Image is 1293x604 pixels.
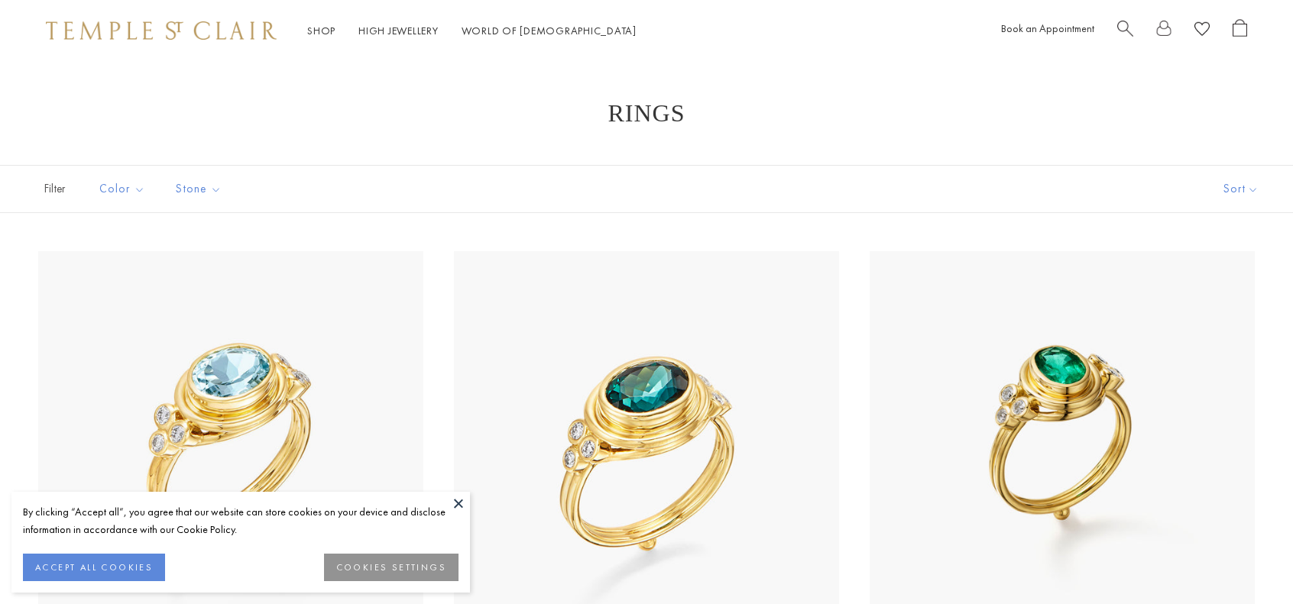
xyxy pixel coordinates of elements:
[92,179,157,199] span: Color
[307,24,335,37] a: ShopShop
[88,172,157,206] button: Color
[324,554,459,581] button: COOKIES SETTINGS
[61,99,1232,127] h1: Rings
[46,21,277,40] img: Temple St. Clair
[164,172,233,206] button: Stone
[307,21,637,40] nav: Main navigation
[168,179,233,199] span: Stone
[358,24,439,37] a: High JewelleryHigh Jewellery
[1001,21,1094,35] a: Book an Appointment
[23,554,165,581] button: ACCEPT ALL COOKIES
[1233,19,1247,43] a: Open Shopping Bag
[1217,532,1278,589] iframe: Gorgias live chat messenger
[462,24,637,37] a: World of [DEMOGRAPHIC_DATA]World of [DEMOGRAPHIC_DATA]
[1117,19,1133,43] a: Search
[1189,166,1293,212] button: Show sort by
[1194,19,1210,43] a: View Wishlist
[23,503,459,538] div: By clicking “Accept all”, you agree that our website can store cookies on your device and disclos...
